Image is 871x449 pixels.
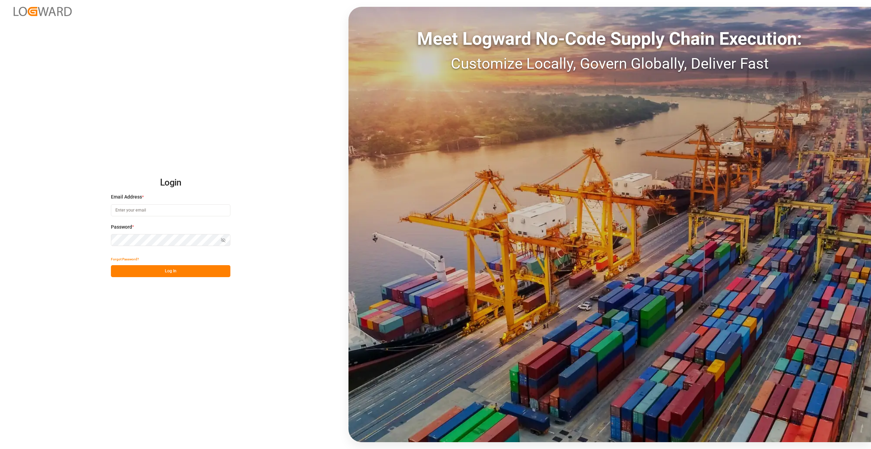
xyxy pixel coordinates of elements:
span: Password [111,223,132,231]
img: Logward_new_orange.png [14,7,72,16]
div: Customize Locally, Govern Globally, Deliver Fast [348,52,871,75]
div: Meet Logward No-Code Supply Chain Execution: [348,26,871,52]
input: Enter your email [111,204,230,216]
span: Email Address [111,193,142,201]
button: Log In [111,265,230,277]
h2: Login [111,172,230,194]
button: Forgot Password? [111,253,139,265]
